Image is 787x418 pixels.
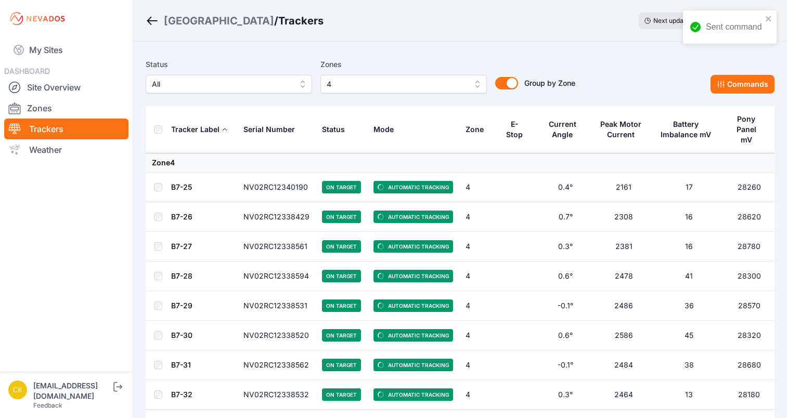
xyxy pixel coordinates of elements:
div: Zone [466,124,484,135]
td: Zone 4 [146,153,775,173]
td: NV02RC12338532 [237,380,316,410]
td: 17 [654,173,724,202]
span: Automatic Tracking [373,240,453,253]
button: Current Angle [544,112,587,147]
a: B7-31 [171,360,191,369]
td: 2381 [593,232,654,262]
a: B7-28 [171,271,192,280]
nav: Breadcrumb [146,7,324,34]
td: 0.4° [538,173,593,202]
div: E-Stop [505,119,525,140]
td: -0.1° [538,291,593,321]
div: Battery Imbalance mV [661,119,712,140]
div: [GEOGRAPHIC_DATA] [164,14,274,28]
td: 2161 [593,173,654,202]
a: Zones [4,98,128,119]
td: 4 [459,380,498,410]
td: 38 [654,350,724,380]
button: close [765,15,772,23]
td: 4 [459,291,498,321]
td: NV02RC12338594 [237,262,316,291]
button: Pony Panel mV [730,107,768,152]
td: 28180 [724,380,775,410]
button: E-Stop [505,112,532,147]
h3: Trackers [278,14,324,28]
td: 28780 [724,232,775,262]
td: 2464 [593,380,654,410]
td: 16 [654,232,724,262]
td: NV02RC12338531 [237,291,316,321]
a: Feedback [33,401,62,409]
td: 0.7° [538,202,593,232]
span: All [152,78,291,90]
td: 45 [654,321,724,350]
span: On Target [322,211,361,223]
a: My Sites [4,37,128,62]
td: NV02RC12338520 [237,321,316,350]
a: Weather [4,139,128,160]
span: Automatic Tracking [373,329,453,342]
div: Mode [373,124,394,135]
button: Battery Imbalance mV [661,112,718,147]
td: 2586 [593,321,654,350]
div: Sent command [706,21,762,33]
span: Automatic Tracking [373,359,453,371]
span: / [274,14,278,28]
button: Tracker Label [171,117,228,142]
a: Site Overview [4,77,128,98]
span: On Target [322,270,361,282]
button: Zone [466,117,492,142]
td: 28680 [724,350,775,380]
span: Automatic Tracking [373,181,453,193]
td: NV02RC12340190 [237,173,316,202]
span: On Target [322,388,361,401]
a: B7-27 [171,242,192,251]
span: On Target [322,359,361,371]
a: B7-25 [171,182,192,191]
button: Serial Number [243,117,303,142]
td: 28620 [724,202,775,232]
td: 2308 [593,202,654,232]
div: [EMAIL_ADDRESS][DOMAIN_NAME] [33,381,111,401]
td: 0.6° [538,321,593,350]
div: Pony Panel mV [730,114,763,145]
button: Status [322,117,353,142]
div: Tracker Label [171,124,220,135]
span: DASHBOARD [4,67,50,75]
td: 41 [654,262,724,291]
span: Automatic Tracking [373,388,453,401]
button: 4 [320,75,487,94]
td: 16 [654,202,724,232]
td: NV02RC12338562 [237,350,316,380]
td: 28570 [724,291,775,321]
label: Zones [320,58,487,71]
button: Peak Motor Current [599,112,648,147]
span: Automatic Tracking [373,270,453,282]
div: Peak Motor Current [599,119,642,140]
span: Group by Zone [524,79,575,87]
span: On Target [322,329,361,342]
td: 28260 [724,173,775,202]
span: On Target [322,240,361,253]
a: B7-29 [171,301,192,310]
td: 4 [459,232,498,262]
td: 4 [459,173,498,202]
td: 28320 [724,321,775,350]
button: Commands [711,75,775,94]
span: Next update in [653,17,696,24]
td: -0.1° [538,350,593,380]
button: Mode [373,117,402,142]
div: Current Angle [544,119,580,140]
td: 4 [459,262,498,291]
td: 28300 [724,262,775,291]
td: 4 [459,202,498,232]
span: On Target [322,299,361,312]
div: Status [322,124,345,135]
a: B7-32 [171,390,192,399]
td: 36 [654,291,724,321]
td: 0.6° [538,262,593,291]
td: NV02RC12338429 [237,202,316,232]
a: Trackers [4,119,128,139]
td: 13 [654,380,724,410]
div: Serial Number [243,124,295,135]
